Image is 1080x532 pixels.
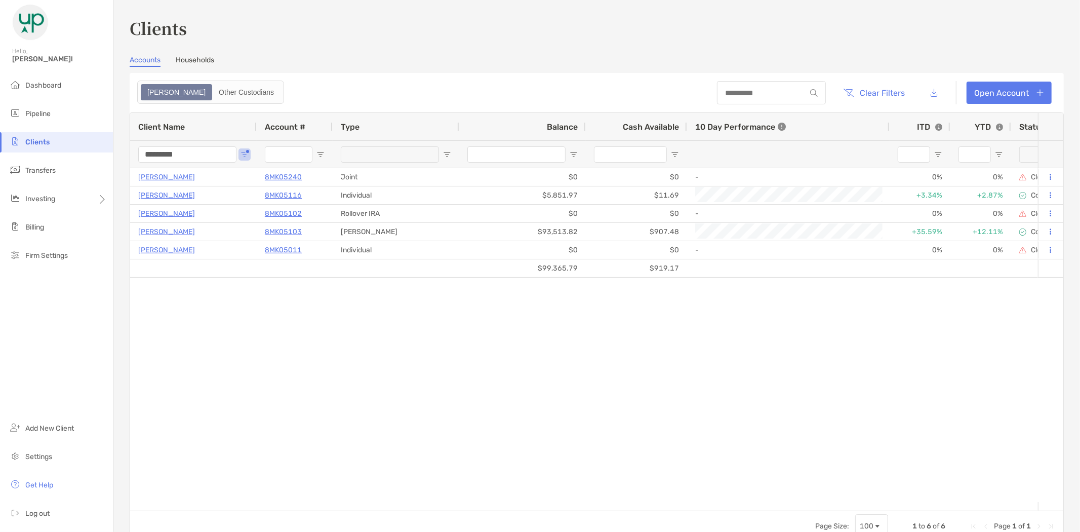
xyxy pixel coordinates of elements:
span: 1 [912,522,917,530]
input: YTD Filter Input [958,146,991,163]
input: Client Name Filter Input [138,146,236,163]
img: investing icon [9,192,21,204]
div: Last Page [1047,522,1055,530]
button: Open Filter Menu [995,150,1003,159]
div: $5,851.97 [459,186,586,204]
span: Transfers [25,166,56,175]
span: 1 [1012,522,1017,530]
img: firm-settings icon [9,249,21,261]
div: $0 [459,241,586,259]
img: Zoe Logo [12,4,49,41]
button: Clear Filters [836,82,913,104]
span: 1 [1026,522,1031,530]
div: +3.34% [890,186,950,204]
p: 8MK05011 [265,244,302,256]
p: [PERSON_NAME] [138,244,195,256]
div: +12.11% [950,223,1011,241]
img: complete icon [1019,229,1026,236]
span: Investing [25,195,55,203]
input: Balance Filter Input [467,146,566,163]
div: 10 Day Performance [695,113,786,140]
img: closing submitted icon [1019,174,1026,181]
span: to [918,522,925,530]
a: [PERSON_NAME] [138,225,195,238]
div: 0% [890,241,950,259]
a: [PERSON_NAME] [138,189,195,202]
img: add_new_client icon [9,422,21,434]
a: Households [176,56,214,67]
div: segmented control [137,81,284,104]
img: get-help icon [9,478,21,490]
span: 6 [941,522,945,530]
a: [PERSON_NAME] [138,207,195,220]
img: settings icon [9,450,21,462]
span: Get Help [25,481,53,489]
a: 8MK05102 [265,207,302,220]
span: Page [994,522,1011,530]
div: $0 [586,168,687,186]
h3: Clients [130,16,1064,40]
img: dashboard icon [9,79,21,91]
div: [PERSON_NAME] [333,223,459,241]
div: ITD [917,122,942,132]
button: Open Filter Menu [934,150,942,159]
div: - [695,169,882,185]
span: Billing [25,223,44,232]
div: 0% [950,168,1011,186]
span: 6 [927,522,931,530]
div: First Page [970,522,978,530]
div: $919.17 [586,259,687,277]
div: Rollover IRA [333,205,459,222]
button: Open Filter Menu [443,150,451,159]
span: Firm Settings [25,251,68,260]
span: Client Name [138,122,185,132]
input: ITD Filter Input [898,146,930,163]
img: closing submitted icon [1019,247,1026,254]
button: Open Filter Menu [570,150,578,159]
div: Page Size: [815,522,849,530]
span: Log out [25,509,50,518]
img: input icon [810,89,818,97]
div: YTD [975,122,1003,132]
span: Pipeline [25,109,51,118]
a: 8MK05116 [265,189,302,202]
div: Next Page [1035,522,1043,530]
span: Dashboard [25,81,61,90]
div: +35.59% [890,223,950,241]
img: pipeline icon [9,107,21,119]
div: +2.87% [950,186,1011,204]
input: Account # Filter Input [265,146,312,163]
div: - [695,242,882,258]
span: Type [341,122,359,132]
span: Clients [25,138,50,146]
div: $99,365.79 [459,259,586,277]
div: 0% [950,205,1011,222]
a: 8MK05103 [265,225,302,238]
a: Accounts [130,56,161,67]
div: Individual [333,241,459,259]
p: Completed [1031,191,1066,200]
div: $907.48 [586,223,687,241]
span: Add New Client [25,424,74,433]
div: 0% [950,241,1011,259]
div: $93,513.82 [459,223,586,241]
button: Open Filter Menu [671,150,679,159]
span: of [933,522,939,530]
a: [PERSON_NAME] [138,171,195,183]
img: clients icon [9,135,21,147]
img: complete icon [1019,192,1026,199]
div: $0 [586,205,687,222]
div: - [695,205,882,222]
div: $11.69 [586,186,687,204]
div: 0% [890,205,950,222]
button: Open Filter Menu [241,150,249,159]
p: 8MK05240 [265,171,302,183]
span: Status [1019,122,1046,132]
div: $0 [459,168,586,186]
div: Joint [333,168,459,186]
